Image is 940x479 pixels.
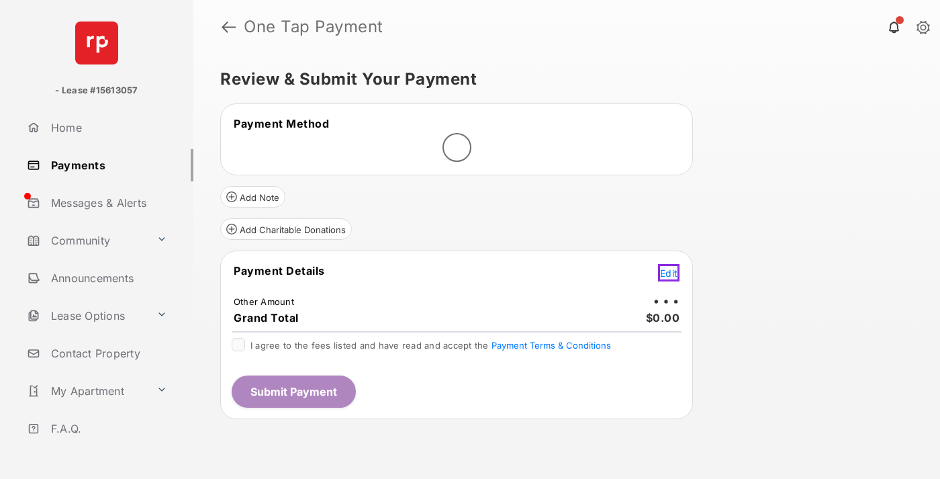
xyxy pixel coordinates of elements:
[234,117,329,130] span: Payment Method
[491,340,611,351] button: I agree to the fees listed and have read and accept the
[21,375,151,407] a: My Apartment
[232,376,356,408] button: Submit Payment
[220,218,352,240] button: Add Charitable Donations
[234,311,299,324] span: Grand Total
[21,412,193,445] a: F.A.Q.
[21,149,193,181] a: Payments
[658,264,679,281] button: Edit
[21,224,151,257] a: Community
[233,296,295,308] td: Other Amount
[234,264,325,277] span: Payment Details
[75,21,118,64] img: svg+xml;base64,PHN2ZyB4bWxucz0iaHR0cDovL3d3dy53My5vcmcvMjAwMC9zdmciIHdpZHRoPSI2NCIgaGVpZ2h0PSI2NC...
[220,186,285,208] button: Add Note
[21,112,193,144] a: Home
[55,84,138,97] p: - Lease #15613057
[220,71,902,87] h5: Review & Submit Your Payment
[244,19,383,35] strong: One Tap Payment
[21,337,193,369] a: Contact Property
[250,340,611,351] span: I agree to the fees listed and have read and accept the
[21,187,193,219] a: Messages & Alerts
[21,300,151,332] a: Lease Options
[646,311,680,324] span: $0.00
[660,267,677,279] span: Edit
[21,262,193,294] a: Announcements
